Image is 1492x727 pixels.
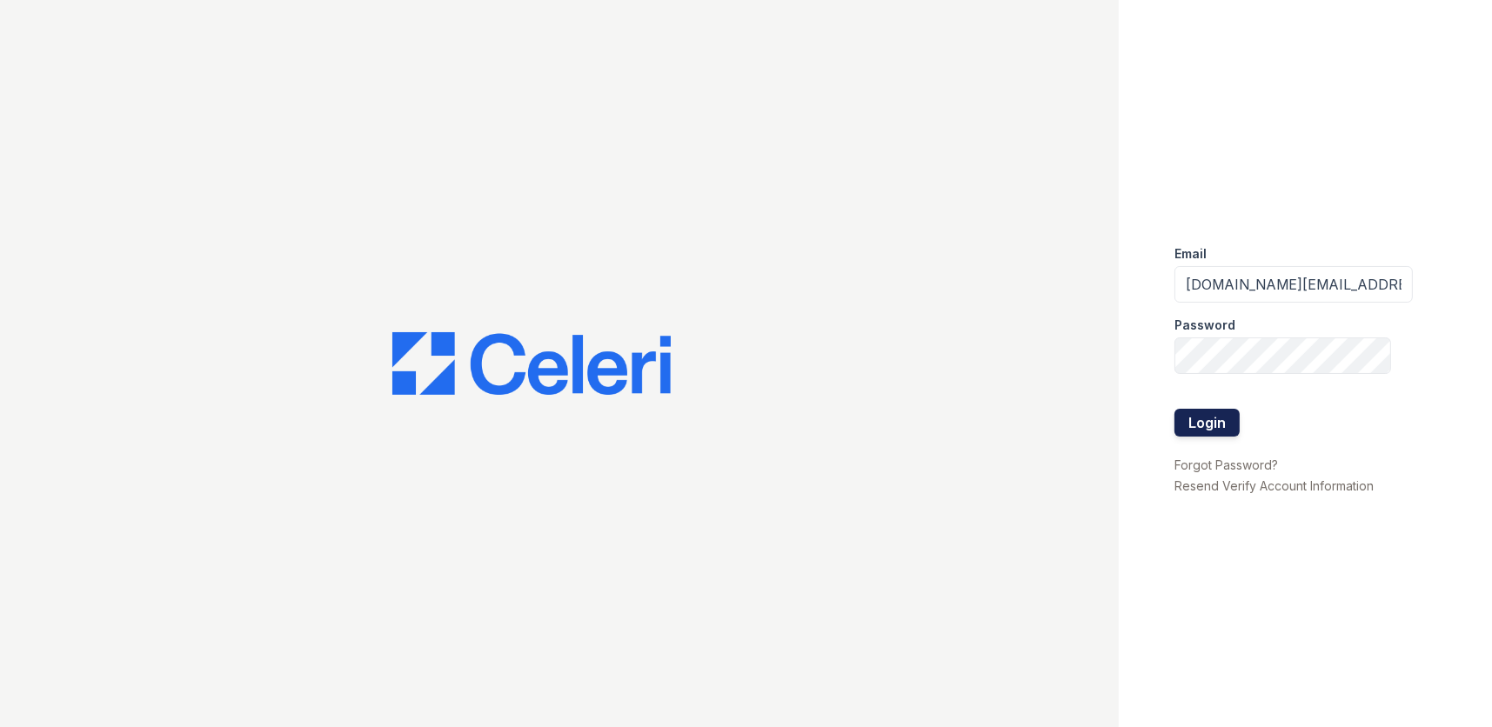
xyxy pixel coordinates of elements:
[1174,409,1240,437] button: Login
[1174,245,1207,263] label: Email
[392,332,671,395] img: CE_Logo_Blue-a8612792a0a2168367f1c8372b55b34899dd931a85d93a1a3d3e32e68fde9ad4.png
[1174,317,1235,334] label: Password
[1174,478,1374,493] a: Resend Verify Account Information
[1174,457,1278,472] a: Forgot Password?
